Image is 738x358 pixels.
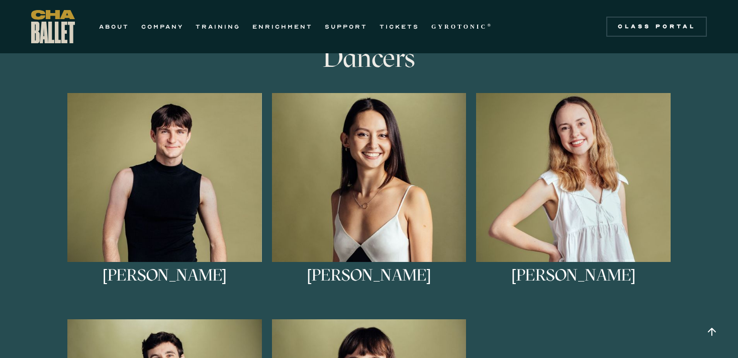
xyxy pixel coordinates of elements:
[206,43,532,73] h3: Dancers
[606,17,707,37] a: Class Portal
[487,23,493,28] sup: ®
[272,93,467,304] a: [PERSON_NAME]
[380,21,419,33] a: TICKETS
[476,93,671,304] a: [PERSON_NAME]
[612,23,701,31] div: Class Portal
[325,21,367,33] a: SUPPORT
[103,267,227,300] h3: [PERSON_NAME]
[431,23,487,30] strong: GYROTONIC
[67,93,262,304] a: [PERSON_NAME]
[99,21,129,33] a: ABOUT
[141,21,183,33] a: COMPANY
[31,10,75,43] a: home
[196,21,240,33] a: TRAINING
[307,267,431,300] h3: [PERSON_NAME]
[252,21,313,33] a: ENRICHMENT
[511,267,635,300] h3: [PERSON_NAME]
[431,21,493,33] a: GYROTONIC®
